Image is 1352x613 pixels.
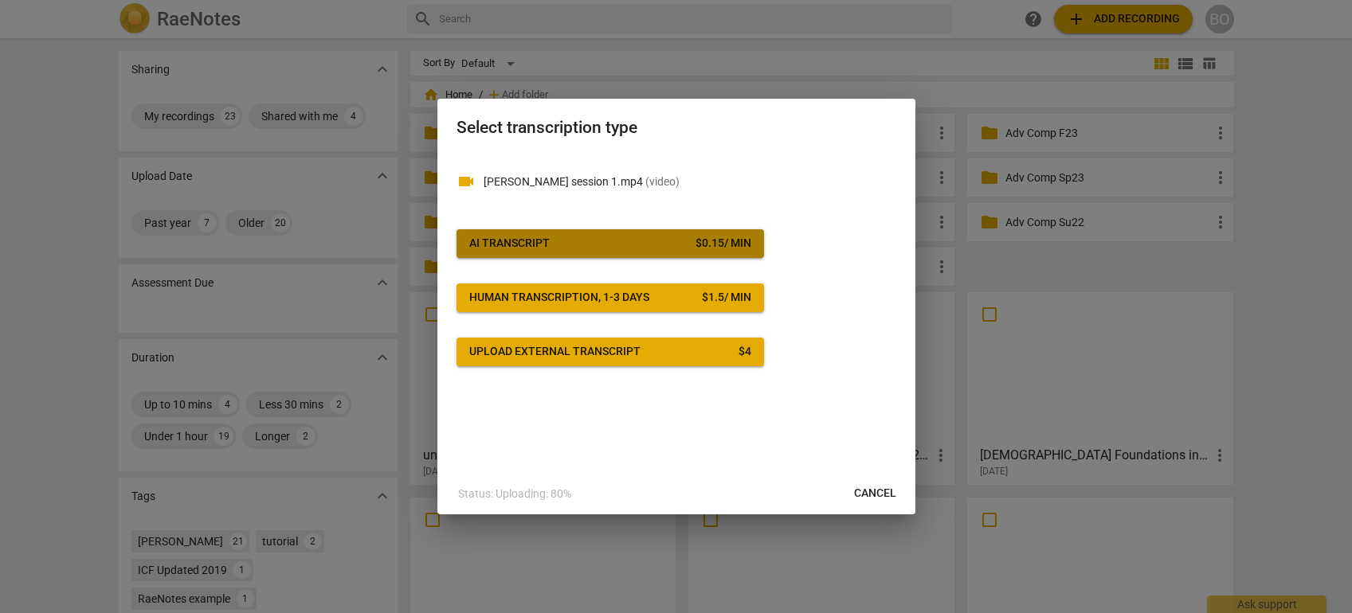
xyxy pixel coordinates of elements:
div: $ 4 [739,344,751,360]
button: Upload external transcript$4 [457,338,764,366]
button: Human transcription, 1-3 days$1.5/ min [457,283,764,312]
div: $ 0.15 / min [696,236,751,252]
div: Human transcription, 1-3 days [469,290,649,306]
span: Cancel [854,486,896,502]
p: Michelle session 1.mp4(video) [484,174,896,190]
div: Upload external transcript [469,344,641,360]
h2: Select transcription type [457,118,896,138]
p: Status: Uploading: 80% [458,486,571,502]
span: videocam [457,172,476,191]
button: AI Transcript$0.15/ min [457,229,764,258]
button: Cancel [841,479,909,508]
span: ( video ) [645,175,680,188]
div: $ 1.5 / min [702,290,751,306]
div: AI Transcript [469,236,550,252]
